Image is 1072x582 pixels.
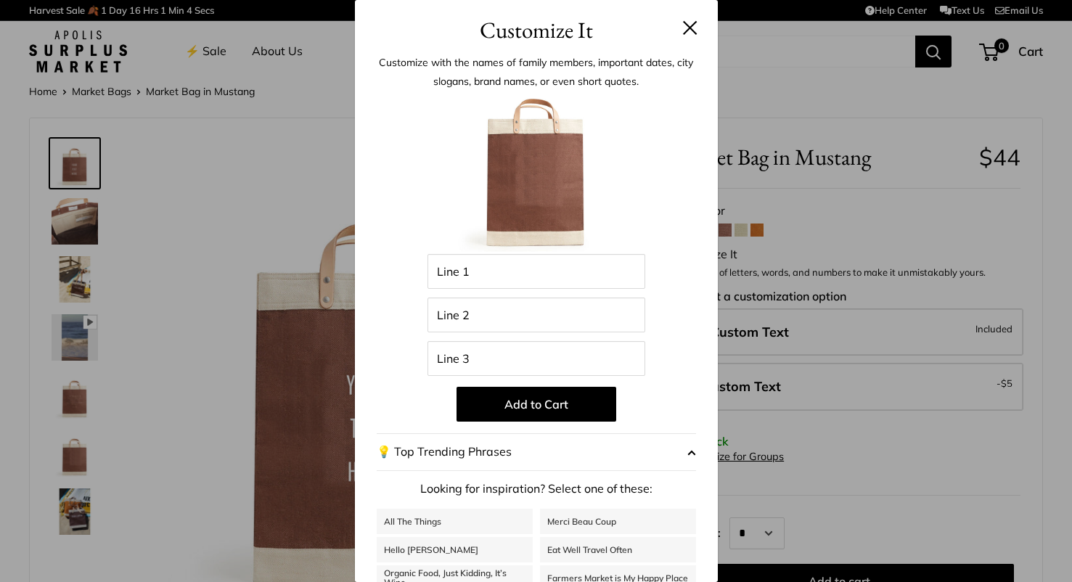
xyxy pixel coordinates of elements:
button: Add to Cart [457,387,616,422]
p: Customize with the names of family members, important dates, city slogans, brand names, or even s... [377,53,696,91]
a: Merci Beau Coup [540,509,696,534]
img: 1_APOLIS-MUSTANG-003-CUST.jpg [457,94,616,254]
h3: Customize It [377,13,696,47]
a: Eat Well Travel Often [540,537,696,562]
p: Looking for inspiration? Select one of these: [377,478,696,500]
a: All The Things [377,509,533,534]
a: Hello [PERSON_NAME] [377,537,533,562]
button: 💡 Top Trending Phrases [377,433,696,471]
